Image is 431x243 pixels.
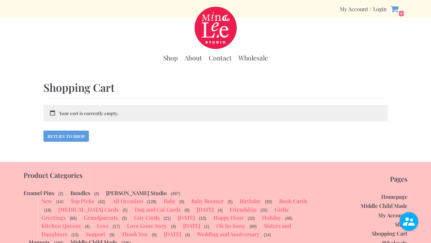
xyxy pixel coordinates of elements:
div: Your cart is currently empty. [43,105,388,122]
a: 0 [390,5,404,13]
a: Friendship [230,206,256,213]
a: [DATE] [183,222,200,229]
a: About [185,54,202,62]
span: (4) [217,207,224,213]
div: Primary Menu [163,50,268,65]
span: (9) [179,199,185,205]
a: Oh So Sassy [216,222,245,229]
span: (93) [264,199,273,205]
a: Return to shop [43,131,89,142]
a: Top Picks [70,197,94,205]
a: Wholesale [238,54,268,62]
span: (128) [146,199,157,205]
a: Happy Hour [213,214,244,221]
span: (4) [84,223,91,230]
span: (4) [185,232,191,238]
div: Secondary Menu [340,5,387,12]
a: Dog and Cat Cards [135,206,180,213]
a: New [41,197,52,205]
span: 0 [399,10,404,17]
span: (66) [69,215,77,221]
a: Love Gone Awry [127,222,167,229]
span: (17) [112,223,121,230]
a: Shop [163,54,178,62]
span: (4) [170,223,177,230]
span: (5) [227,199,233,205]
a: Guy Cards [134,214,160,221]
a: Baby Boomer [191,197,224,205]
span: (6) [151,232,158,238]
span: (5) [121,215,128,221]
p: Product Categories [24,171,309,179]
a: [DATE] [197,206,214,213]
a: Wedding and Anniversary [197,231,260,238]
span: (42) [97,199,106,205]
span: (14) [56,199,64,205]
a: Baby [164,197,175,205]
a: Love [97,222,109,229]
a: Grandparents [84,214,118,221]
a: Contact [209,54,232,62]
a: Sisters and Daughters [41,222,291,237]
span: (15) [198,215,207,221]
a: Book Cards [279,197,307,205]
img: user.png [400,212,418,231]
a: Middle Child Made [361,202,407,209]
span: (9) [109,232,115,238]
span: (10) [247,215,256,221]
a: [MEDICAL_DATA] Cards [58,206,119,213]
span: (46) [285,215,293,221]
a: Kitchen Queens [41,222,81,229]
a: Enamel Pins [24,189,54,196]
span: (5) [122,207,128,213]
a: Bundles [70,189,90,196]
a: Support [86,231,105,238]
a: My Account / Login [340,5,387,12]
a: All Occasion [112,197,143,205]
span: (13) [71,232,79,238]
a: [DATE] [164,231,181,238]
a: My Account [378,212,407,219]
a: [PERSON_NAME] Studio [106,189,167,196]
a: [DATE] [178,214,195,221]
span: (497) [170,191,181,197]
a: Mina Lee Studio [195,7,237,49]
a: Holiday [262,214,281,221]
span: (4) [94,191,100,197]
span: (8) [184,207,190,213]
h1: Shopping Cart [43,80,388,94]
span: (69) [249,223,257,230]
a: Thank You [122,231,148,238]
span: (21) [163,215,171,221]
span: (20) [260,207,268,213]
a: Birthday [240,197,261,205]
a: Homepage [381,193,407,200]
p: Pages [323,175,408,183]
span: (1) [204,223,210,230]
span: (18) [43,207,52,213]
span: (14) [263,232,271,238]
a: Shopping Cart [372,230,407,237]
span: (2) [58,191,64,197]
